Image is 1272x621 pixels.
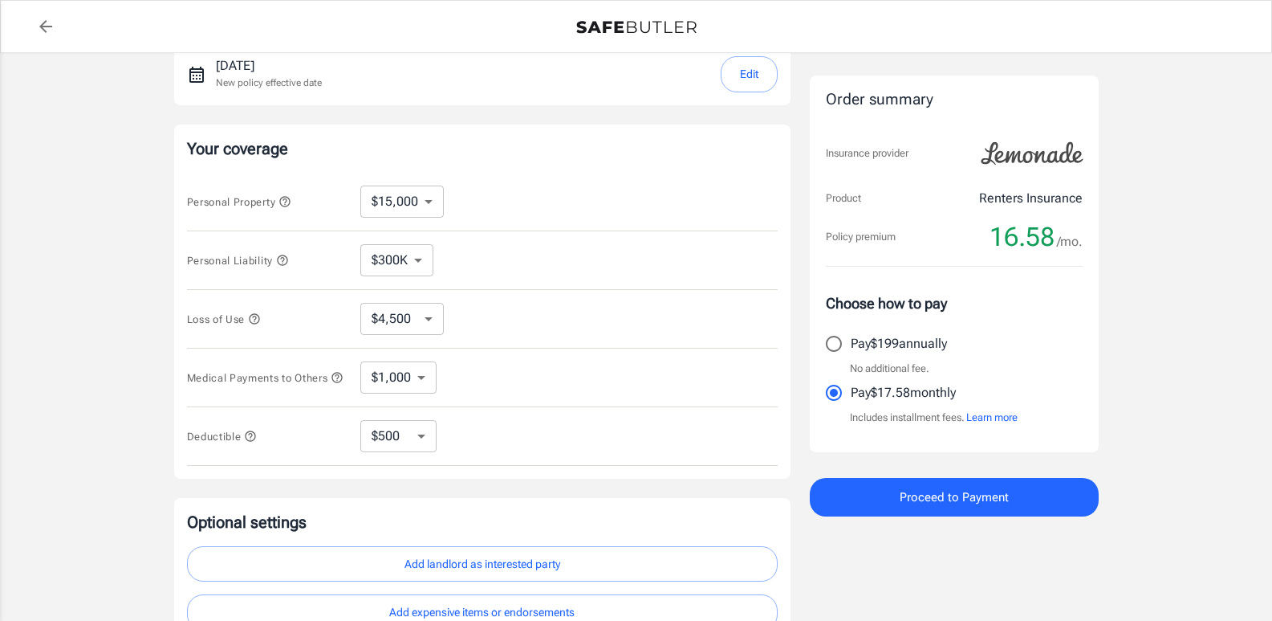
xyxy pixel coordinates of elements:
[187,313,261,325] span: Loss of Use
[187,431,258,443] span: Deductible
[187,192,291,211] button: Personal Property
[187,511,778,533] p: Optional settings
[966,410,1018,426] button: Learn more
[826,292,1083,314] p: Choose how to pay
[187,309,261,329] button: Loss of Use
[30,10,62,43] a: back to quotes
[826,229,896,245] p: Policy premium
[851,334,947,353] p: Pay $199 annually
[990,221,1055,253] span: 16.58
[826,190,861,206] p: Product
[851,383,956,402] p: Pay $17.58 monthly
[721,56,778,92] button: Edit
[216,76,322,90] p: New policy effective date
[850,361,929,377] p: No additional fee.
[826,145,908,161] p: Insurance provider
[810,478,1099,517] button: Proceed to Payment
[187,546,778,582] button: Add landlord as interested party
[576,21,697,34] img: Back to quotes
[900,487,1009,508] span: Proceed to Payment
[187,427,258,446] button: Deductible
[187,368,344,387] button: Medical Payments to Others
[187,372,344,384] span: Medical Payments to Others
[187,196,291,208] span: Personal Property
[216,56,322,76] p: [DATE]
[979,189,1083,208] p: Renters Insurance
[187,65,206,84] svg: New policy start date
[187,137,778,160] p: Your coverage
[826,88,1083,112] div: Order summary
[972,131,1092,176] img: Lemonade
[187,251,289,270] button: Personal Liability
[850,410,1018,426] p: Includes installment fees.
[187,255,289,267] span: Personal Liability
[1057,231,1083,253] span: /mo.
